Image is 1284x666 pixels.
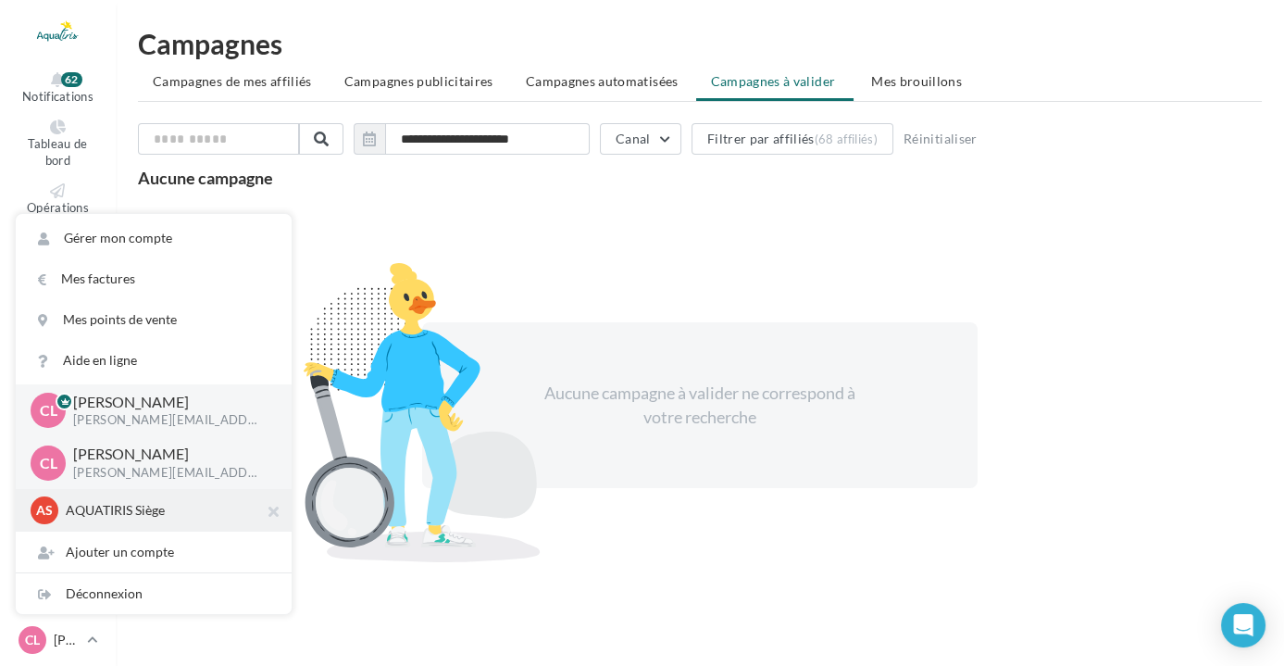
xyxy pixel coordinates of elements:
a: Aide en ligne [16,340,292,381]
a: Mes factures [16,258,292,299]
span: Campagnes de mes affiliés [153,73,312,89]
div: Open Intercom Messenger [1221,603,1265,647]
p: [PERSON_NAME] [54,631,80,649]
span: Opérations [27,200,89,215]
div: Aucune campagne à valider ne correspond à votre recherche [541,382,859,429]
p: AQUATIRIS Siège [66,501,269,520]
a: Tableau de bord [15,116,101,172]
span: Notifications [22,89,93,104]
span: CL [25,631,40,649]
span: Campagnes automatisées [526,73,679,89]
div: 62 [61,72,82,87]
span: Campagnes publicitaires [344,73,493,89]
h1: Campagnes [138,30,1262,57]
p: [PERSON_NAME][EMAIL_ADDRESS][DOMAIN_NAME] [73,465,262,482]
span: CL [40,400,57,421]
div: Ajouter un compte [16,532,292,572]
a: Mes points de vente [16,299,292,340]
button: Notifications 62 [15,69,101,108]
p: [PERSON_NAME] [73,392,262,413]
div: Déconnexion [16,573,292,614]
p: [PERSON_NAME] [73,444,262,465]
span: Aucune campagne [138,168,273,188]
a: Opérations [15,180,101,220]
p: [PERSON_NAME][EMAIL_ADDRESS][DOMAIN_NAME] [73,412,262,429]
span: AS [36,501,53,520]
button: Canal [600,123,681,155]
span: Tableau de bord [28,136,87,169]
button: Filtrer par affiliés(68 affiliés) [692,123,893,155]
a: CL [PERSON_NAME] [15,622,101,658]
span: Mes brouillons [871,73,962,89]
span: CL [40,452,57,473]
a: Gérer mon compte [16,218,292,258]
div: (68 affiliés) [815,132,878,146]
button: Réinitialiser [896,128,985,150]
